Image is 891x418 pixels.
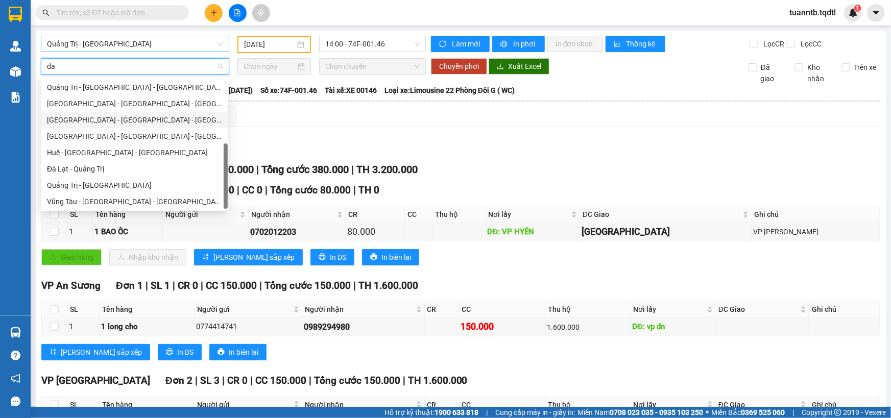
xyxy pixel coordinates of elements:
[351,163,354,176] span: |
[425,397,460,413] th: CR
[547,322,629,333] div: 1.600.000
[109,249,186,265] button: downloadNhập kho nhận
[370,253,377,261] span: printer
[10,66,21,77] img: warehouse-icon
[41,177,228,193] div: Quảng Trị - Đà Lạt
[41,161,228,177] div: Đà Lạt - Quảng Trị
[101,321,192,333] div: 1 long cho
[781,6,844,19] span: tuanntb.tqdtl
[310,249,354,265] button: printerIn DS
[194,249,303,265] button: sort-ascending[PERSON_NAME] sắp xếp
[41,280,101,291] span: VP An Sương
[757,62,787,84] span: Đã giao
[166,348,173,356] span: printer
[50,348,57,356] span: sort-ascending
[809,301,880,318] th: Ghi chú
[250,226,344,238] div: 0702012203
[41,344,150,360] button: sort-ascending[PERSON_NAME] sắp xếp
[513,38,537,50] span: In phơi
[346,206,405,223] th: CR
[206,280,257,291] span: CC 150.000
[47,36,223,52] span: Quảng Trị - Đà Lạt
[47,147,222,158] div: Huế - [GEOGRAPHIC_DATA] - [GEOGRAPHIC_DATA]
[41,128,228,144] div: Nha Trang - Đà Nẵng - Huế
[319,253,326,261] span: printer
[305,304,414,315] span: Người nhận
[752,206,880,223] th: Ghi chú
[353,184,356,196] span: |
[213,252,295,263] span: [PERSON_NAME] sắp xếp
[431,58,487,75] button: Chuyển phơi
[408,375,468,386] span: TH 1.600.000
[856,5,859,12] span: 1
[497,63,504,71] span: download
[547,36,603,52] button: In đơn chọn
[41,112,228,128] div: Đà Nẵng - Nha Trang - Đà Lạt
[809,397,880,413] th: Ghi chú
[439,40,448,48] span: sync
[330,252,346,263] span: In DS
[753,226,878,237] div: VP [PERSON_NAME]
[11,374,20,383] span: notification
[257,9,264,16] span: aim
[178,280,198,291] span: CR 0
[41,79,228,95] div: Quảng Trị - Huế - Đà Nẵng - Vũng Tàu
[251,209,335,220] span: Người nhận
[432,206,486,223] th: Thu hộ
[242,184,262,196] span: CC 0
[197,399,292,410] span: Người gửi
[487,226,578,238] div: DĐ: VP HYÊN
[195,375,198,386] span: |
[314,375,400,386] span: Tổng cước 150.000
[347,225,403,239] div: 80.000
[41,144,228,161] div: Huế - Đà Nẵng - Nha Trang
[256,163,259,176] span: |
[67,301,100,318] th: SL
[237,184,239,196] span: |
[10,41,21,52] img: warehouse-icon
[11,397,20,406] span: message
[116,280,143,291] span: Đơn 1
[41,375,150,386] span: VP [GEOGRAPHIC_DATA]
[489,58,549,75] button: downloadXuất Excel
[9,7,22,22] img: logo-vxr
[173,280,175,291] span: |
[582,225,750,239] div: [GEOGRAPHIC_DATA]
[384,85,515,96] span: Loại xe: Limousine 22 Phòng Đôi G ( WC)
[583,209,741,220] span: ĐC Giao
[405,206,432,223] th: CC
[10,327,21,338] img: warehouse-icon
[41,95,228,112] div: Đà Lạt - Nha Trang - Đà Nẵng
[304,321,422,333] div: 0989294980
[229,347,258,358] span: In biên lai
[850,62,881,73] span: Trên xe
[797,38,823,50] span: Lọc CC
[205,4,223,22] button: plus
[218,348,225,356] span: printer
[100,301,194,318] th: Tên hàng
[872,8,881,17] span: caret-down
[633,304,705,315] span: Nơi lấy
[803,62,834,84] span: Kho nhận
[42,9,50,16] span: search
[259,280,262,291] span: |
[200,375,220,386] span: SL 3
[718,399,799,410] span: ĐC Giao
[633,399,705,410] span: Nơi lấy
[759,38,786,50] span: Lọc CR
[196,321,300,333] div: 0774414741
[10,92,21,103] img: solution-icon
[546,397,631,413] th: Thu hộ
[711,407,785,418] span: Miền Bắc
[210,9,218,16] span: plus
[69,321,98,333] div: 1
[358,184,379,196] span: TH 0
[435,408,478,416] strong: 1900 633 818
[222,375,225,386] span: |
[47,98,222,109] div: [GEOGRAPHIC_DATA] - [GEOGRAPHIC_DATA] - [GEOGRAPHIC_DATA]
[234,9,241,16] span: file-add
[100,397,194,413] th: Tên hàng
[461,319,544,334] div: 150.000
[202,253,209,261] span: sort-ascending
[61,347,142,358] span: [PERSON_NAME] sắp xếp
